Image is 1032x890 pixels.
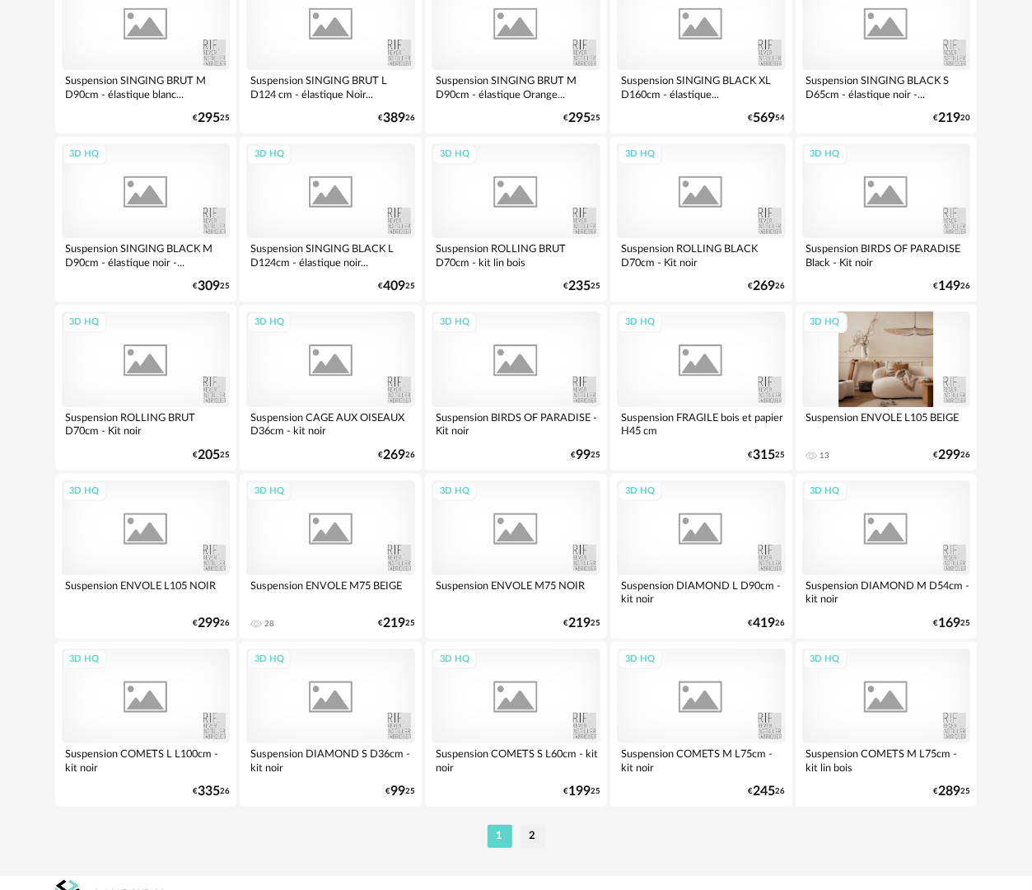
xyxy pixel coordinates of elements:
div: Suspension ROLLING BLACK D70cm - Kit noir [617,238,786,271]
span: 169 [938,618,960,629]
a: 3D HQ Suspension COMETS M L75cm - kit lin bois €28925 [796,642,978,807]
div: 13 [820,451,830,461]
span: 335 [198,786,220,797]
div: € 25 [378,281,415,292]
div: 3D HQ [63,481,107,502]
a: 3D HQ Suspension ROLLING BRUT D70cm - Kit noir €20525 [55,305,237,470]
a: 3D HQ Suspension DIAMOND S D36cm - kit noir €9925 [240,642,422,807]
span: 389 [383,113,405,124]
a: 3D HQ Suspension ENVOLE M75 BEIGE 28 €21925 [240,474,422,639]
div: Suspension SINGING BRUT M D90cm - élastique Orange... [432,70,600,103]
div: Suspension ENVOLE M75 NOIR [432,575,600,608]
div: 3D HQ [432,144,477,165]
span: 569 [754,113,776,124]
span: 245 [754,786,776,797]
div: 3D HQ [63,312,107,333]
div: Suspension ENVOLE L105 NOIR [62,575,231,608]
div: € 54 [749,113,786,124]
li: 2 [521,825,545,848]
div: Suspension COMETS M L75cm - kit lin bois [802,743,971,776]
div: Suspension BIRDS OF PARADISE Black - Kit noir [802,238,971,271]
div: Suspension ENVOLE M75 BEIGE [246,575,415,608]
div: Suspension DIAMOND S D36cm - kit noir [246,743,415,776]
div: € 26 [193,618,230,629]
span: 219 [383,618,405,629]
div: € 25 [378,618,415,629]
li: 1 [488,825,512,848]
div: € 26 [749,786,786,797]
a: 3D HQ Suspension ENVOLE L105 BEIGE 13 €29926 [796,305,978,470]
a: 3D HQ Suspension FRAGILE bois et papier H45 cm €31525 [610,305,792,470]
div: € 25 [563,786,600,797]
div: € 26 [378,113,415,124]
div: 3D HQ [618,481,662,502]
span: 295 [198,113,220,124]
span: 99 [576,450,591,461]
span: 149 [938,281,960,292]
div: Suspension COMETS L L100cm - kit noir [62,743,231,776]
a: 3D HQ Suspension SINGING BLACK L D124cm - élastique noir... €40925 [240,137,422,302]
div: Suspension SINGING BLACK S D65cm - élastique noir -... [802,70,971,103]
div: € 26 [933,281,970,292]
div: Suspension SINGING BLACK M D90cm - élastique noir -... [62,238,231,271]
a: 3D HQ Suspension BIRDS OF PARADISE - Kit noir €9925 [425,305,607,470]
div: Suspension SINGING BRUT M D90cm - élastique blanc... [62,70,231,103]
div: 28 [264,619,274,629]
div: Suspension SINGING BLACK XL D160cm - élastique... [617,70,786,103]
div: € 25 [193,281,230,292]
div: 3D HQ [247,312,292,333]
div: € 25 [933,618,970,629]
a: 3D HQ Suspension COMETS S L60cm - kit noir €19925 [425,642,607,807]
div: 3D HQ [63,144,107,165]
div: Suspension DIAMOND M D54cm - kit noir [802,575,971,608]
div: € 25 [193,113,230,124]
div: Suspension CAGE AUX OISEAUX D36cm - kit noir [246,407,415,440]
div: Suspension COMETS S L60cm - kit noir [432,743,600,776]
a: 3D HQ Suspension ENVOLE M75 NOIR €21925 [425,474,607,639]
span: 99 [390,786,405,797]
a: 3D HQ Suspension ROLLING BRUT D70cm - kit lin bois €23525 [425,137,607,302]
div: Suspension COMETS M L75cm - kit noir [617,743,786,776]
div: Suspension BIRDS OF PARADISE - Kit noir [432,407,600,440]
div: € 26 [193,786,230,797]
div: € 26 [378,450,415,461]
div: € 20 [933,113,970,124]
span: 419 [754,618,776,629]
span: 409 [383,281,405,292]
div: € 25 [933,786,970,797]
div: 3D HQ [803,312,848,333]
a: 3D HQ Suspension DIAMOND L D90cm - kit noir €41926 [610,474,792,639]
div: 3D HQ [63,649,107,670]
div: 3D HQ [247,144,292,165]
div: Suspension FRAGILE bois et papier H45 cm [617,407,786,440]
div: Suspension ROLLING BRUT D70cm - kit lin bois [432,238,600,271]
div: Suspension DIAMOND L D90cm - kit noir [617,575,786,608]
div: 3D HQ [803,144,848,165]
div: 3D HQ [618,312,662,333]
div: 3D HQ [432,312,477,333]
a: 3D HQ Suspension BIRDS OF PARADISE Black - Kit noir €14926 [796,137,978,302]
span: 289 [938,786,960,797]
a: 3D HQ Suspension COMETS L L100cm - kit noir €33526 [55,642,237,807]
span: 269 [383,450,405,461]
span: 219 [568,618,591,629]
span: 219 [938,113,960,124]
div: Suspension ENVOLE L105 BEIGE [802,407,971,440]
div: € 26 [749,281,786,292]
div: Suspension ROLLING BRUT D70cm - Kit noir [62,407,231,440]
span: 299 [198,618,220,629]
div: € 25 [193,450,230,461]
div: € 25 [571,450,600,461]
span: 309 [198,281,220,292]
span: 205 [198,450,220,461]
div: 3D HQ [803,481,848,502]
div: € 25 [385,786,415,797]
div: Suspension SINGING BLACK L D124cm - élastique noir... [246,238,415,271]
a: 3D HQ Suspension DIAMOND M D54cm - kit noir €16925 [796,474,978,639]
span: 199 [568,786,591,797]
div: € 25 [563,281,600,292]
span: 299 [938,450,960,461]
div: 3D HQ [247,649,292,670]
a: 3D HQ Suspension CAGE AUX OISEAUX D36cm - kit noir €26926 [240,305,422,470]
a: 3D HQ Suspension ROLLING BLACK D70cm - Kit noir €26926 [610,137,792,302]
